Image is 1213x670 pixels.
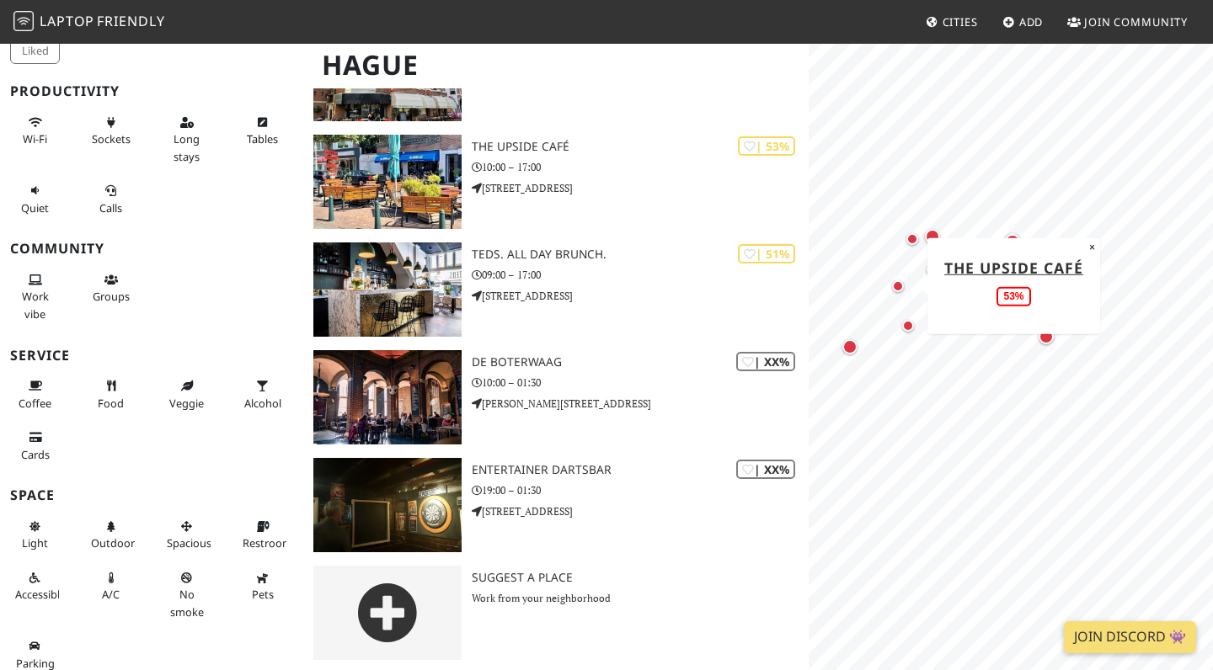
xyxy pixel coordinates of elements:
h3: entertainer Dartsbar [472,463,809,477]
a: TEDS. All Day Brunch. | 51% TEDS. All Day Brunch. 09:00 – 17:00 [STREET_ADDRESS] [303,242,809,337]
span: People working [22,289,49,321]
span: Video/audio calls [99,200,122,215]
span: Group tables [93,289,130,304]
span: Veggie [169,396,204,411]
button: Sockets [86,109,136,153]
span: Accessible [15,587,66,602]
a: Add [996,7,1050,37]
img: TEDS. All Day Brunch. [313,242,462,337]
p: 19:00 – 01:30 [472,482,809,498]
div: Map marker [1004,237,1024,257]
button: Quiet [10,177,60,221]
button: Work vibe [10,266,60,327]
button: A/C [86,564,136,609]
div: Map marker [1035,326,1057,348]
button: Long stays [162,109,211,170]
a: the UPSIDE café [944,257,1083,277]
a: the UPSIDE café | 53% the UPSIDE café 10:00 – 17:00 [STREET_ADDRESS] [303,135,809,229]
button: Accessible [10,564,60,609]
img: LaptopFriendly [13,11,34,31]
p: 09:00 – 17:00 [472,267,809,283]
div: Map marker [839,336,861,358]
span: Outdoor area [91,535,135,550]
div: | 51% [738,244,795,263]
a: Join Community [1061,7,1194,37]
span: Natural light [22,535,48,550]
span: Smoke free [170,587,204,619]
span: Laptop [40,12,94,30]
span: Air conditioned [102,587,120,602]
p: 10:00 – 01:30 [472,375,809,391]
p: [STREET_ADDRESS] [472,503,809,519]
h3: Productivity [10,83,293,99]
a: Suggest a Place Work from your neighborhood [303,566,809,660]
img: gray-place-d2bdb4477600e061c01bd816cc0f2ef0cfcb1ca9e3ad78868dd16fb2af073a21.png [313,566,462,660]
a: Join Discord 👾 [1064,621,1196,653]
span: Join Community [1084,14,1188,29]
p: Work from your neighborhood [472,590,809,606]
div: Map marker [898,316,918,336]
span: Power sockets [92,131,131,146]
a: de Boterwaag | XX% de Boterwaag 10:00 – 01:30 [PERSON_NAME][STREET_ADDRESS] [303,350,809,444]
span: Spacious [167,535,211,550]
button: No smoke [162,564,211,625]
a: entertainer Dartsbar | XX% entertainer Dartsbar 19:00 – 01:30 [STREET_ADDRESS] [303,458,809,552]
a: Cities [919,7,985,37]
span: Coffee [19,396,51,411]
div: Map marker [923,258,945,280]
p: [STREET_ADDRESS] [472,288,809,304]
span: Stable Wi-Fi [23,131,47,146]
span: Cities [943,14,978,29]
button: Veggie [162,372,211,417]
span: Alcohol [244,396,281,411]
div: Map marker [1001,231,1024,254]
button: Groups [86,266,136,311]
h1: Hague [308,42,805,88]
button: Spacious [162,513,211,557]
button: Light [10,513,60,557]
a: LaptopFriendly LaptopFriendly [13,8,165,37]
h3: the UPSIDE café [472,140,809,154]
button: Cards [10,423,60,468]
button: Restroom [238,513,287,557]
button: Coffee [10,372,60,417]
div: Map marker [1002,230,1023,252]
span: Restroom [243,535,292,550]
button: Close popup [1084,237,1100,256]
img: the UPSIDE café [313,135,462,229]
h3: TEDS. All Day Brunch. [472,247,809,262]
span: Work-friendly tables [247,131,278,146]
span: Quiet [21,200,49,215]
div: | 53% [738,136,795,156]
span: Long stays [174,131,200,163]
img: de Boterwaag [313,350,462,444]
div: Map marker [888,276,908,296]
button: Pets [238,564,287,609]
span: Friendly [97,12,164,30]
h3: Suggest a Place [472,571,809,585]
div: Map marker [922,226,943,247]
p: 10:00 – 17:00 [472,159,809,175]
div: | XX% [736,460,795,479]
button: Food [86,372,136,417]
button: Calls [86,177,136,221]
button: Outdoor [86,513,136,557]
p: [STREET_ADDRESS] [472,180,809,196]
span: Add [1019,14,1044,29]
button: Alcohol [238,372,287,417]
h3: Service [10,348,293,364]
div: | XX% [736,352,795,371]
p: [PERSON_NAME][STREET_ADDRESS] [472,396,809,412]
h3: Community [10,241,293,257]
span: Food [98,396,124,411]
div: 53% [997,287,1030,306]
button: Tables [238,109,287,153]
span: Pet friendly [252,587,274,602]
button: Wi-Fi [10,109,60,153]
h3: Space [10,487,293,503]
span: Credit cards [21,447,50,462]
div: Map marker [902,229,922,249]
img: entertainer Dartsbar [313,458,462,552]
h3: de Boterwaag [472,355,809,370]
